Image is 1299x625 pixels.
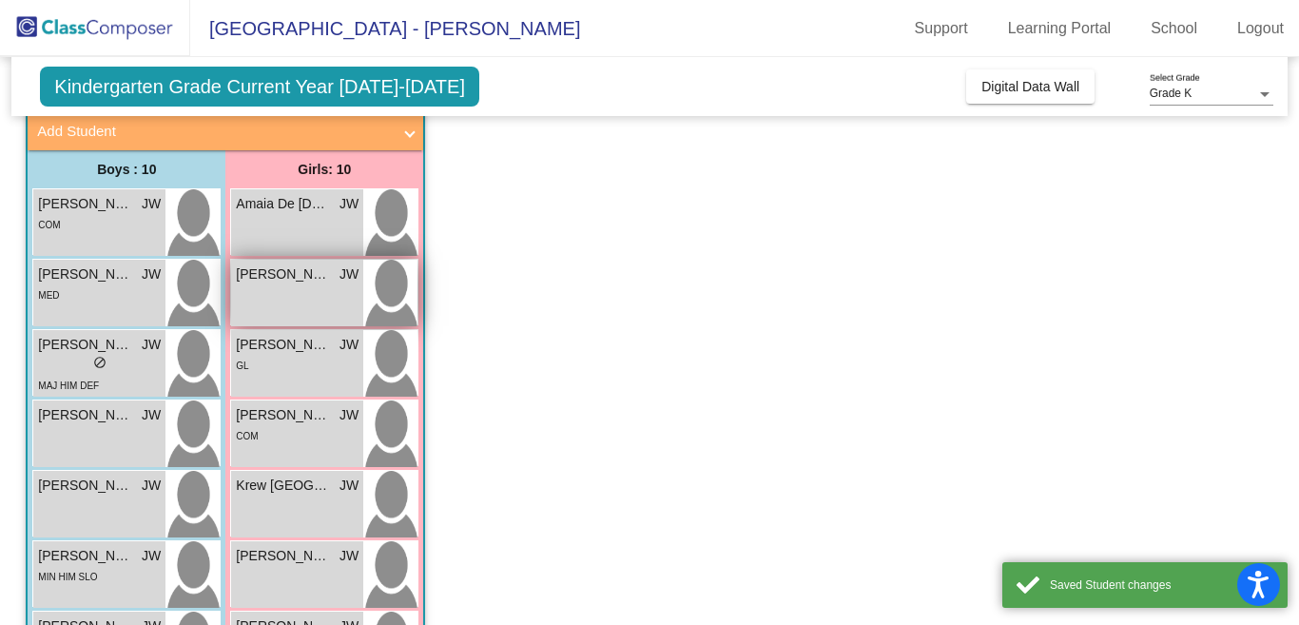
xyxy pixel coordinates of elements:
[38,264,133,284] span: [PERSON_NAME]
[37,121,391,143] mat-panel-title: Add Student
[339,194,359,214] span: JW
[190,13,580,44] span: [GEOGRAPHIC_DATA] - [PERSON_NAME]
[339,546,359,566] span: JW
[339,335,359,355] span: JW
[236,264,331,284] span: [PERSON_NAME]
[339,264,359,284] span: JW
[142,194,161,214] span: JW
[236,335,331,355] span: [PERSON_NAME]
[38,476,133,496] span: [PERSON_NAME]
[339,476,359,496] span: JW
[1150,87,1192,100] span: Grade K
[236,405,331,425] span: [PERSON_NAME]
[28,150,225,188] div: Boys : 10
[38,546,133,566] span: [PERSON_NAME]
[981,79,1079,94] span: Digital Data Wall
[1135,13,1212,44] a: School
[40,67,479,107] span: Kindergarten Grade Current Year [DATE]-[DATE]
[38,194,133,214] span: [PERSON_NAME]
[1222,13,1299,44] a: Logout
[142,476,161,496] span: JW
[38,381,99,391] span: MAJ HIM DEF
[236,476,331,496] span: Krew [GEOGRAPHIC_DATA]
[28,112,423,150] mat-expansion-panel-header: Add Student
[142,264,161,284] span: JW
[38,572,97,582] span: MIN HIM SLO
[966,69,1095,104] button: Digital Data Wall
[993,13,1127,44] a: Learning Portal
[93,356,107,369] span: do_not_disturb_alt
[236,361,248,371] span: GL
[142,405,161,425] span: JW
[225,150,423,188] div: Girls: 10
[142,546,161,566] span: JW
[339,405,359,425] span: JW
[236,194,331,214] span: Amaia De [DEMOGRAPHIC_DATA]
[38,220,60,230] span: COM
[142,335,161,355] span: JW
[900,13,983,44] a: Support
[38,405,133,425] span: [PERSON_NAME]
[38,335,133,355] span: [PERSON_NAME]
[38,290,59,301] span: MED
[236,431,258,441] span: COM
[1050,576,1273,594] div: Saved Student changes
[236,546,331,566] span: [PERSON_NAME]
